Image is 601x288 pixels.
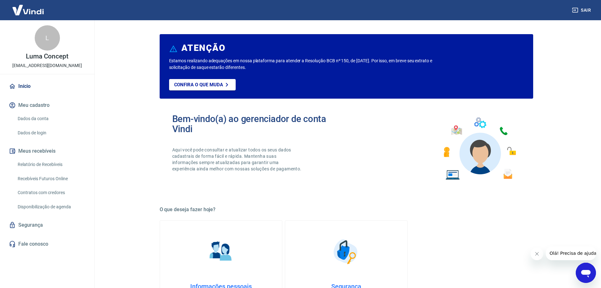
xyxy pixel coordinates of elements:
p: Luma Concept [26,53,68,60]
a: Segurança [8,218,87,232]
span: Olá! Precisa de ajuda? [4,4,53,9]
p: Aqui você pode consultar e atualizar todos os seus dados cadastrais de forma fácil e rápida. Mant... [172,147,303,172]
a: Disponibilização de agenda [15,200,87,213]
a: Fale conosco [8,237,87,251]
h5: O que deseja fazer hoje? [160,206,533,213]
button: Sair [571,4,593,16]
img: Segurança [330,236,362,267]
a: Confira o que muda [169,79,236,90]
p: Confira o que muda [174,82,223,88]
p: [EMAIL_ADDRESS][DOMAIN_NAME] [12,62,82,69]
iframe: Mensagem da empresa [546,246,596,260]
img: Informações pessoais [205,236,237,267]
img: Imagem de um avatar masculino com diversos icones exemplificando as funcionalidades do gerenciado... [438,114,521,184]
iframe: Fechar mensagem [531,248,543,260]
button: Meus recebíveis [8,144,87,158]
a: Dados de login [15,126,87,139]
iframe: Botão para abrir a janela de mensagens [576,263,596,283]
a: Início [8,79,87,93]
div: L [35,25,60,51]
h2: Bem-vindo(a) ao gerenciador de conta Vindi [172,114,346,134]
a: Contratos com credores [15,186,87,199]
img: Vindi [8,0,49,20]
a: Relatório de Recebíveis [15,158,87,171]
a: Dados da conta [15,112,87,125]
a: Recebíveis Futuros Online [15,172,87,185]
p: Estamos realizando adequações em nossa plataforma para atender a Resolução BCB nº 150, de [DATE].... [169,58,453,71]
h6: ATENÇÃO [181,45,225,51]
button: Meu cadastro [8,98,87,112]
